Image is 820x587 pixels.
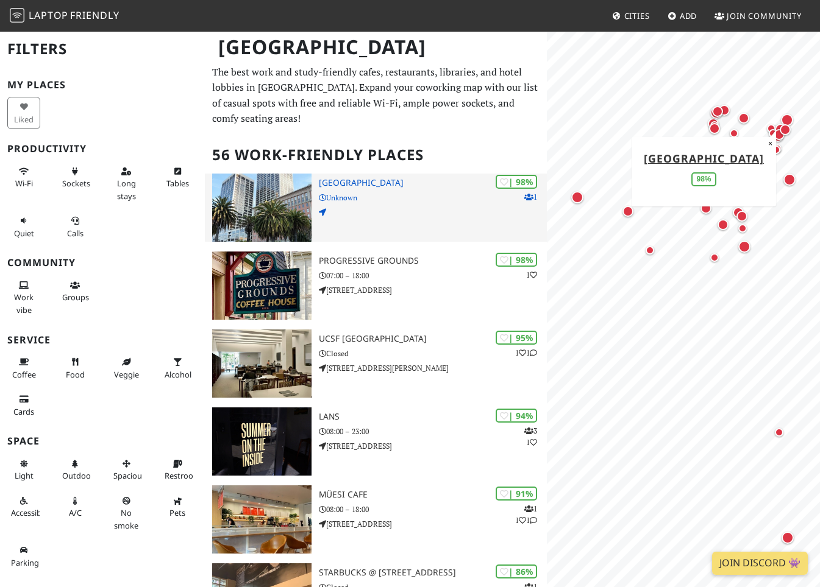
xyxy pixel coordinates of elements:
[11,507,48,518] span: Accessible
[59,211,91,243] button: Calls
[772,425,786,440] div: Map marker
[319,192,547,203] p: Unknown
[707,121,722,136] div: Map marker
[779,111,796,128] div: Map marker
[205,407,546,476] a: LANS | 94% 31 LANS 08:00 – 23:00 [STREET_ADDRESS]
[69,507,82,518] span: Air conditioned
[569,189,586,206] div: Map marker
[496,564,537,578] div: | 86%
[62,178,90,189] span: Power sockets
[663,5,702,27] a: Add
[117,178,136,201] span: Long stays
[7,211,40,243] button: Quiet
[161,352,194,384] button: Alcohol
[205,329,546,398] a: UCSF Mission Bay FAMRI Library | 95% 11 UCSF [GEOGRAPHIC_DATA] Closed [STREET_ADDRESS][PERSON_NAME]
[515,347,537,359] p: 1 1
[169,507,185,518] span: Pet friendly
[691,172,716,186] div: 98%
[319,412,547,422] h3: LANS
[10,8,24,23] img: LaptopFriendly
[707,118,722,133] div: Map marker
[59,454,91,486] button: Outdoor
[7,352,40,384] button: Coffee
[319,178,547,188] h3: [GEOGRAPHIC_DATA]
[209,30,544,64] h1: [GEOGRAPHIC_DATA]
[113,470,146,481] span: Spacious
[716,102,732,118] div: Map marker
[7,257,198,269] h3: Community
[607,5,655,27] a: Cities
[705,116,721,132] div: Map marker
[7,435,198,447] h3: Space
[319,568,547,578] h3: Starbucks @ [STREET_ADDRESS]
[165,470,201,481] span: Restroom
[496,253,537,267] div: | 98%
[7,143,198,155] h3: Productivity
[29,9,68,22] span: Laptop
[67,228,84,239] span: Video/audio calls
[319,518,547,530] p: [STREET_ADDRESS]
[212,407,312,476] img: LANS
[319,256,547,266] h3: Progressive Grounds
[7,389,40,421] button: Cards
[644,151,764,166] a: [GEOGRAPHIC_DATA]
[66,369,85,380] span: Food
[319,440,547,452] p: [STREET_ADDRESS]
[7,275,40,320] button: Work vibe
[772,121,790,138] div: Map marker
[7,30,198,68] h2: Filters
[14,292,34,315] span: People working
[319,348,547,359] p: Closed
[620,203,636,219] div: Map marker
[624,10,650,21] span: Cities
[735,221,750,236] div: Map marker
[727,126,741,141] div: Map marker
[110,161,143,206] button: Long stays
[7,491,40,523] button: Accessible
[205,174,546,242] a: One Market Plaza | 98% 1 [GEOGRAPHIC_DATA] Unknown
[212,485,312,554] img: Müesi Cafe
[166,178,189,189] span: Work-friendly tables
[165,369,191,380] span: Alcohol
[7,161,40,194] button: Wi-Fi
[771,127,787,142] div: Map marker
[770,128,786,144] div: Map marker
[736,110,752,126] div: Map marker
[15,470,34,481] span: Natural light
[769,142,783,157] div: Map marker
[59,275,91,308] button: Groups
[12,369,36,380] span: Coffee
[710,5,807,27] a: Join Community
[643,243,657,258] div: Map marker
[730,205,746,220] div: Map marker
[10,5,119,27] a: LaptopFriendly LaptopFriendly
[319,426,547,437] p: 08:00 – 23:00
[161,491,194,523] button: Pets
[110,352,143,384] button: Veggie
[212,174,312,242] img: One Market Plaza
[205,485,546,554] a: Müesi Cafe | 91% 111 Müesi Cafe 08:00 – 18:00 [STREET_ADDRESS]
[496,409,537,423] div: | 94%
[319,490,547,500] h3: Müesi Cafe
[526,269,537,281] p: 1
[14,228,34,239] span: Quiet
[777,122,793,138] div: Map marker
[110,491,143,535] button: No smoke
[13,406,34,417] span: Credit cards
[212,65,539,127] p: The best work and study-friendly cafes, restaurants, libraries, and hotel lobbies in [GEOGRAPHIC_...
[708,104,725,121] div: Map marker
[734,208,750,224] div: Map marker
[11,557,39,568] span: Parking
[680,10,697,21] span: Add
[319,270,547,281] p: 07:00 – 18:00
[212,136,539,174] h2: 56 Work-Friendly Places
[766,126,780,141] div: Map marker
[496,175,537,189] div: | 98%
[524,425,537,448] p: 3 1
[515,503,537,526] p: 1 1 1
[319,504,547,515] p: 08:00 – 18:00
[114,507,138,530] span: Smoke free
[62,292,89,303] span: Group tables
[319,334,547,344] h3: UCSF [GEOGRAPHIC_DATA]
[205,251,546,320] a: Progressive Grounds | 98% 1 Progressive Grounds 07:00 – 18:00 [STREET_ADDRESS]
